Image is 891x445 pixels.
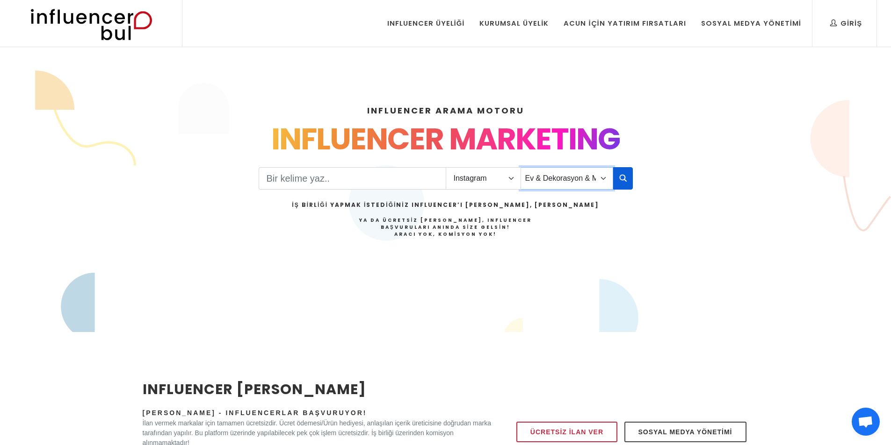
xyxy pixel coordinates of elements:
span: Ücretsiz İlan Ver [530,426,603,438]
h2: İş Birliği Yapmak İstediğiniz Influencer’ı [PERSON_NAME], [PERSON_NAME] [292,201,599,209]
div: Acun İçin Yatırım Fırsatları [564,18,686,28]
strong: Aracı Yok, Komisyon Yok! [394,231,497,238]
span: [PERSON_NAME] - Influencerlar Başvuruyor! [143,409,367,417]
a: Açık sohbet [852,408,880,436]
a: Sosyal Medya Yönetimi [624,422,746,442]
div: Sosyal Medya Yönetimi [701,18,801,28]
a: Ücretsiz İlan Ver [516,422,617,442]
div: INFLUENCER MARKETING [143,117,749,162]
div: Giriş [830,18,862,28]
h4: INFLUENCER ARAMA MOTORU [143,104,749,117]
h2: INFLUENCER [PERSON_NAME] [143,379,492,400]
span: Sosyal Medya Yönetimi [638,426,732,438]
input: Search [259,167,446,190]
div: Kurumsal Üyelik [479,18,549,28]
div: Influencer Üyeliği [387,18,465,28]
h4: Ya da Ücretsiz [PERSON_NAME], Influencer Başvuruları Anında Size Gelsin! [292,217,599,238]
